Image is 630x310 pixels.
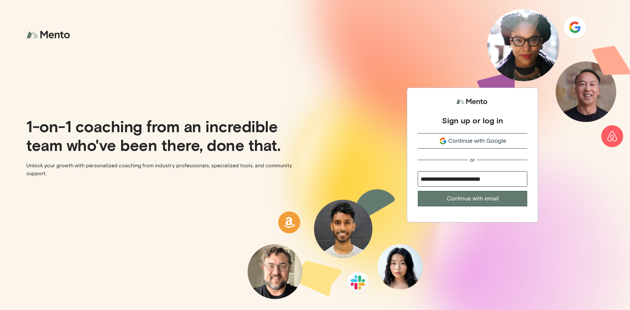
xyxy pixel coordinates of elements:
[418,191,527,206] button: Continue with email
[26,117,310,154] p: 1-on-1 coaching from an incredible team who've been there, done that.
[470,156,475,163] div: or
[456,96,489,108] img: logo.svg
[418,133,527,149] button: Continue with Google
[26,162,310,177] p: Unlock your growth with personalized coaching from industry professionals, specialized tools, and...
[442,115,503,125] div: Sign up or log in
[26,26,72,44] img: logo
[448,136,506,145] span: Continue with Google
